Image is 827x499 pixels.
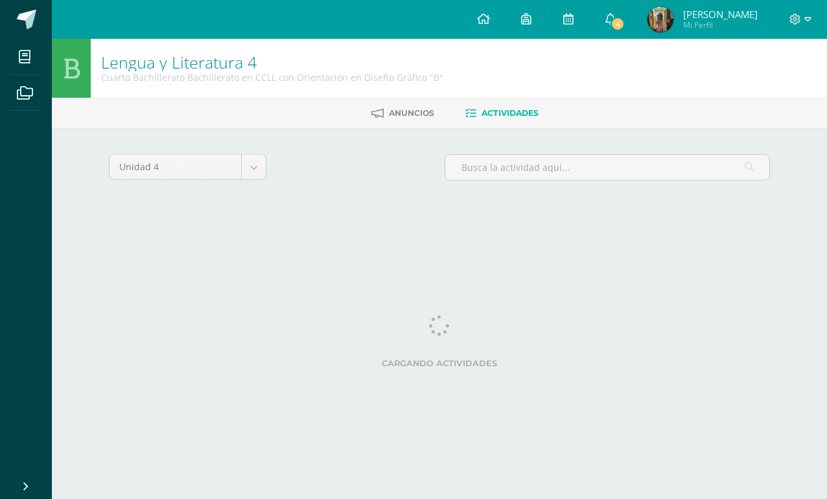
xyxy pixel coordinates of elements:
[482,108,539,118] span: Actividades
[101,51,257,73] a: Lengua y Literatura 4
[445,155,769,180] input: Busca la actividad aquí...
[109,359,770,368] label: Cargando actividades
[683,8,758,21] span: [PERSON_NAME]
[119,155,231,179] span: Unidad 4
[101,53,443,71] h1: Lengua y Literatura 4
[110,155,266,179] a: Unidad 4
[465,103,539,124] a: Actividades
[101,71,443,83] div: Cuarto Bachillerato Bachillerato en CCLL con Orientación en Diseño Gráfico 'B'
[647,6,673,32] img: f1fa2f27fd1c328a2a43e8cbfda09add.png
[389,108,434,118] span: Anuncios
[611,17,625,31] span: 4
[371,103,434,124] a: Anuncios
[683,19,758,30] span: Mi Perfil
